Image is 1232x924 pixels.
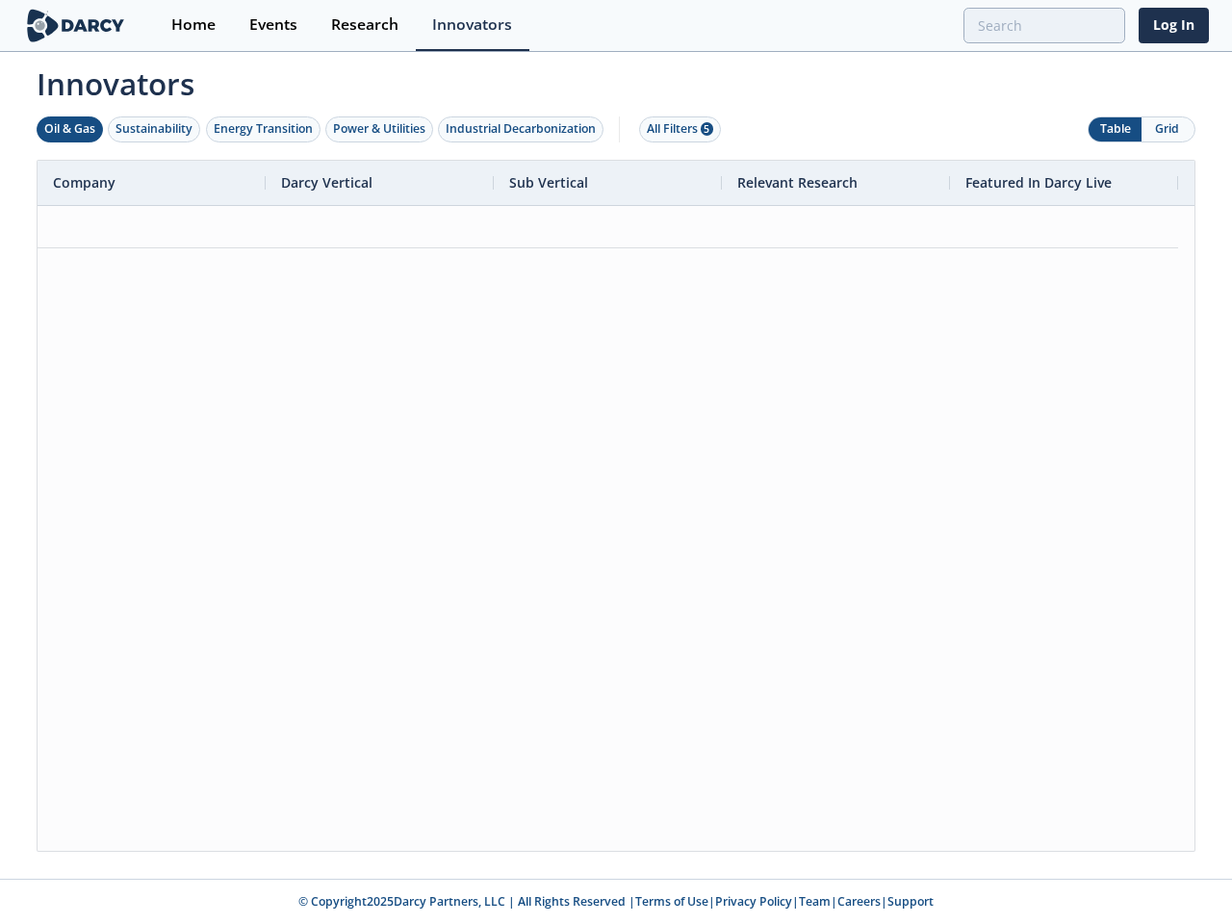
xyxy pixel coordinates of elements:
span: Company [53,173,115,192]
button: Energy Transition [206,116,321,142]
button: Oil & Gas [37,116,103,142]
button: Grid [1142,117,1194,141]
div: All Filters [647,120,713,138]
div: Energy Transition [214,120,313,138]
button: Table [1089,117,1142,141]
button: Industrial Decarbonization [438,116,603,142]
div: Innovators [432,17,512,33]
div: Research [331,17,398,33]
a: Terms of Use [635,893,708,910]
p: © Copyright 2025 Darcy Partners, LLC | All Rights Reserved | | | | | [27,893,1205,911]
span: 5 [701,122,713,136]
a: Careers [837,893,881,910]
div: Industrial Decarbonization [446,120,596,138]
button: Power & Utilities [325,116,433,142]
a: Support [887,893,934,910]
span: Featured In Darcy Live [965,173,1112,192]
button: All Filters 5 [639,116,721,142]
button: Sustainability [108,116,200,142]
span: Darcy Vertical [281,173,372,192]
input: Advanced Search [963,8,1125,43]
div: Home [171,17,216,33]
span: Sub Vertical [509,173,588,192]
a: Log In [1139,8,1209,43]
div: Sustainability [115,120,192,138]
div: Oil & Gas [44,120,95,138]
a: Team [799,893,831,910]
a: Privacy Policy [715,893,792,910]
span: Innovators [23,54,1209,106]
div: Events [249,17,297,33]
span: Relevant Research [737,173,858,192]
div: Power & Utilities [333,120,425,138]
img: logo-wide.svg [23,9,128,42]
